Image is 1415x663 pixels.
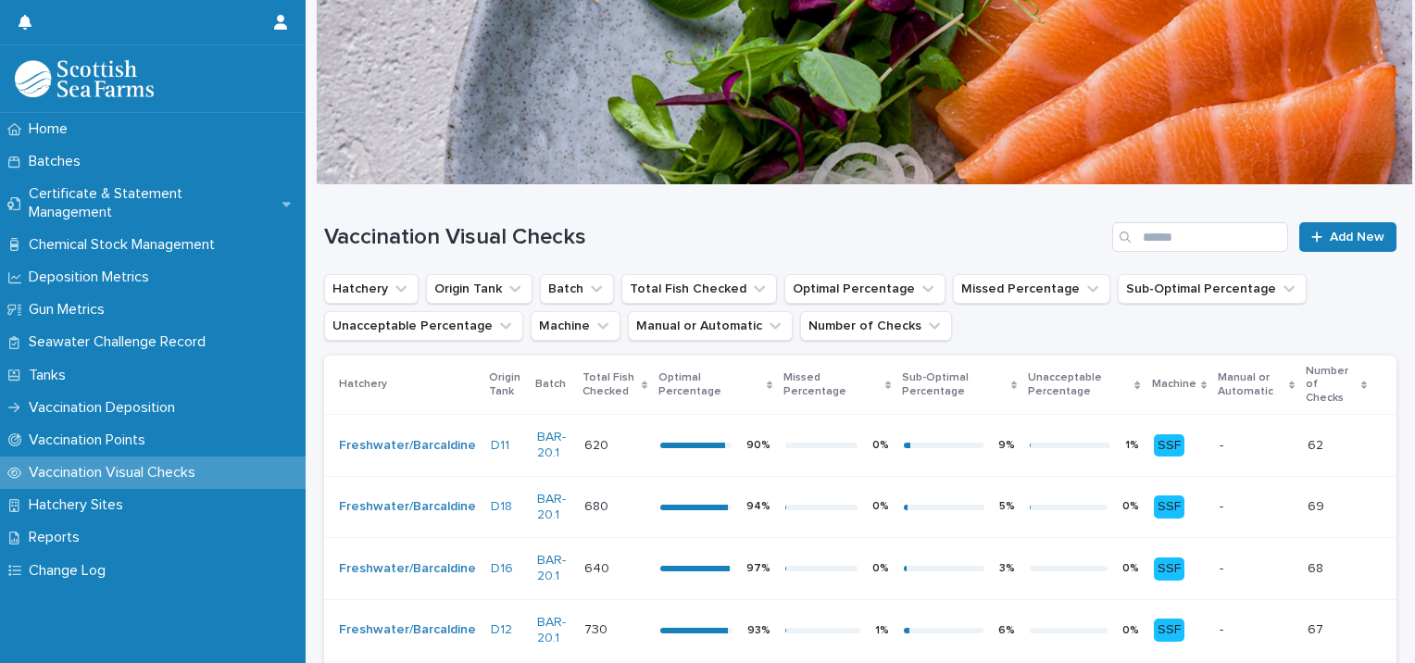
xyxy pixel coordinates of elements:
div: 1 % [875,624,889,637]
button: Number of Checks [800,311,952,341]
a: BAR-20.1 [537,553,570,584]
div: 0 % [1122,624,1139,637]
a: D18 [491,499,512,515]
button: Hatchery [324,274,419,304]
div: 6 % [998,624,1015,637]
div: 1 % [1125,439,1139,452]
div: 0 % [1122,562,1139,575]
span: Add New [1330,231,1384,244]
p: 620 [584,434,612,454]
a: BAR-20.1 [537,492,570,523]
p: - [1220,622,1293,638]
button: Batch [540,274,614,304]
div: 0 % [872,439,889,452]
input: Search [1112,222,1288,252]
p: 68 [1308,557,1327,577]
p: Manual or Automatic [1218,368,1284,402]
a: BAR-20.1 [537,615,570,646]
p: Chemical Stock Management [21,236,230,254]
a: Freshwater/Barcaldine [339,622,476,638]
h1: Vaccination Visual Checks [324,224,1105,251]
p: 730 [584,619,611,638]
p: Number of Checks [1306,361,1357,408]
div: 0 % [872,562,889,575]
p: Reports [21,529,94,546]
div: SSF [1154,434,1184,457]
p: 680 [584,495,612,515]
a: D16 [491,561,513,577]
tr: Freshwater/Barcaldine D12 BAR-20.1 730730 93%1%6%0%SSF-6767 [324,599,1396,661]
button: Unacceptable Percentage [324,311,523,341]
p: - [1220,499,1293,515]
p: Total Fish Checked [582,368,637,402]
div: 94 % [746,500,770,513]
button: Missed Percentage [953,274,1110,304]
div: 97 % [746,562,770,575]
div: 90 % [746,439,770,452]
p: Unacceptable Percentage [1028,368,1130,402]
button: Manual or Automatic [628,311,793,341]
tr: Freshwater/Barcaldine D11 BAR-20.1 620620 90%0%9%1%SSF-6262 [324,415,1396,477]
p: Deposition Metrics [21,269,164,286]
tr: Freshwater/Barcaldine D16 BAR-20.1 640640 97%0%3%0%SSF-6868 [324,538,1396,600]
p: Vaccination Points [21,432,160,449]
a: BAR-20.1 [537,430,570,461]
p: Vaccination Visual Checks [21,464,210,482]
a: D12 [491,622,512,638]
p: 69 [1308,495,1328,515]
p: Gun Metrics [21,301,119,319]
p: Seawater Challenge Record [21,333,220,351]
p: Missed Percentage [783,368,880,402]
div: 0 % [872,500,889,513]
p: Batch [535,374,566,394]
p: Hatchery [339,374,387,394]
p: Optimal Percentage [658,368,762,402]
p: Change Log [21,562,120,580]
img: uOABhIYSsOPhGJQdTwEw [15,60,154,97]
button: Optimal Percentage [784,274,945,304]
button: Origin Tank [426,274,532,304]
div: 93 % [747,624,770,637]
div: SSF [1154,557,1184,581]
a: Freshwater/Barcaldine [339,499,476,515]
div: 9 % [998,439,1015,452]
button: Machine [531,311,620,341]
button: Sub-Optimal Percentage [1118,274,1307,304]
a: Add New [1299,222,1396,252]
p: - [1220,561,1293,577]
p: Sub-Optimal Percentage [902,368,1007,402]
div: SSF [1154,619,1184,642]
tr: Freshwater/Barcaldine D18 BAR-20.1 680680 94%0%5%0%SSF-6969 [324,476,1396,538]
button: Total Fish Checked [621,274,777,304]
p: Certificate & Statement Management [21,185,282,220]
p: Vaccination Deposition [21,399,190,417]
p: 62 [1308,434,1327,454]
div: 3 % [999,562,1015,575]
div: SSF [1154,495,1184,519]
a: D11 [491,438,509,454]
p: 640 [584,557,613,577]
div: 5 % [999,500,1015,513]
p: 67 [1308,619,1327,638]
a: Freshwater/Barcaldine [339,561,476,577]
p: Hatchery Sites [21,496,138,514]
p: Machine [1152,374,1196,394]
a: Freshwater/Barcaldine [339,438,476,454]
p: Home [21,120,82,138]
div: 0 % [1122,500,1139,513]
p: Origin Tank [489,368,524,402]
p: - [1220,438,1293,454]
p: Tanks [21,367,81,384]
p: Batches [21,153,95,170]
